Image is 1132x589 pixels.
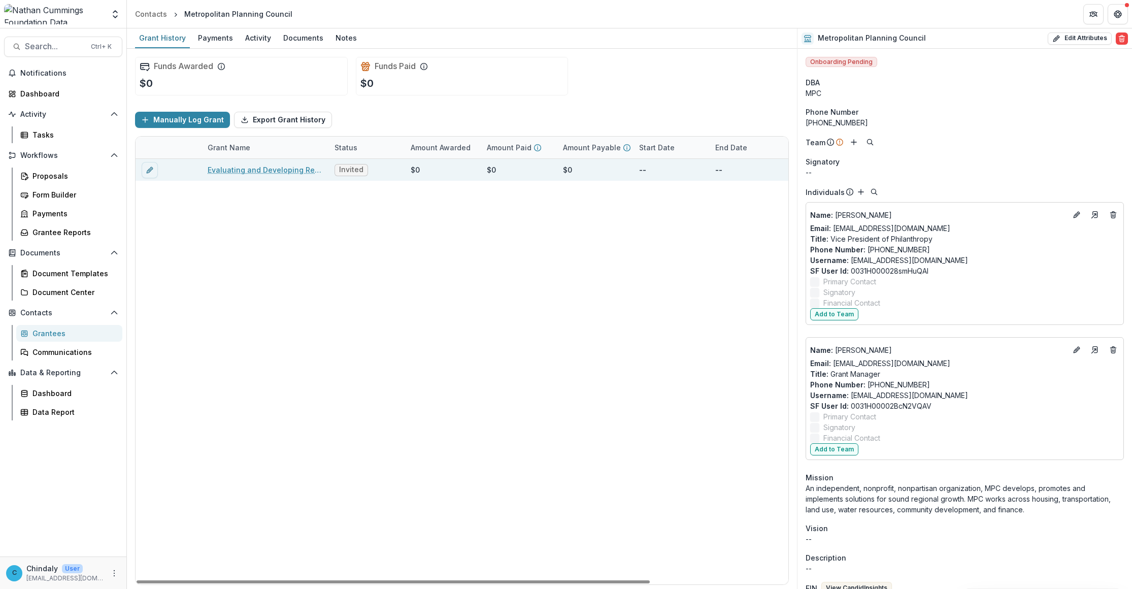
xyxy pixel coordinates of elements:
span: Email: [810,359,831,368]
span: Signatory [823,287,855,298]
p: -- [715,165,722,175]
span: SF User Id : [810,402,849,410]
span: Contacts [20,309,106,317]
a: Document Center [16,284,122,301]
button: Open Data & Reporting [4,365,122,381]
span: Signatory [823,422,855,433]
p: [PHONE_NUMBER] [810,379,1119,390]
span: Documents [20,249,106,257]
button: Deletes [1107,209,1119,221]
a: Go to contact [1087,207,1103,223]
div: Form Builder [32,189,114,200]
span: Name : [810,211,833,219]
p: Amount Payable [563,142,621,153]
p: -- [639,165,646,175]
div: $0 [487,165,496,175]
button: Manually Log Grant [135,112,230,128]
div: [PHONE_NUMBER] [806,117,1124,128]
div: Proposals [32,171,114,181]
span: Activity [20,110,106,119]
div: Amount Awarded [405,137,481,158]
span: Primary Contact [823,276,876,287]
a: Dashboard [4,85,122,102]
div: MPC [806,88,1124,99]
a: Documents [279,28,327,48]
span: Workflows [20,151,106,160]
div: $0 [563,165,572,175]
div: Contacts [135,9,167,19]
button: Search [868,186,880,198]
div: Tasks [32,129,114,140]
div: Document Templates [32,268,114,279]
a: Tasks [16,126,122,143]
img: Nathan Cummings Foundation Data Sandbox logo [4,4,104,24]
a: Contacts [131,7,171,21]
p: 0031H00002BcN2VQAV [810,401,1119,411]
button: Deletes [1107,344,1119,356]
button: Edit Attributes [1048,32,1112,45]
span: Title : [810,235,828,243]
span: Phone Number [806,107,858,117]
div: Amount Awarded [405,142,477,153]
div: Metropolitan Planning Council [184,9,292,19]
div: Data Report [32,407,114,417]
div: End Date [709,142,753,153]
a: Evaluating and Developing Recommendations to Reform Chicago?s Zoning and Land Use [208,165,322,175]
div: End Date [709,137,785,158]
span: Vision [806,523,828,534]
div: Start Date [633,137,709,158]
p: -- [806,563,1124,574]
p: [EMAIL_ADDRESS][DOMAIN_NAME] [810,255,1119,266]
span: Financial Contact [823,433,880,443]
p: Grant Manager [810,369,1119,379]
button: Add [848,136,860,148]
div: Amount Payable [557,137,633,158]
div: Chindaly [12,570,17,576]
div: Amount Requested [785,137,887,158]
button: Notifications [4,65,122,81]
a: Form Builder [16,186,122,203]
button: Open Workflows [4,147,122,163]
div: Grant Name [202,137,328,158]
span: DBA [806,77,820,88]
div: Documents [279,30,327,45]
div: Activity [241,30,275,45]
a: Email: [EMAIL_ADDRESS][DOMAIN_NAME] [810,223,950,234]
nav: breadcrumb [131,7,296,21]
span: Username : [810,256,849,265]
div: Amount Paid [481,137,557,158]
button: Open Activity [4,106,122,122]
button: Edit [1071,344,1083,356]
p: [PHONE_NUMBER] [810,244,1119,255]
span: Financial Contact [823,298,880,308]
button: Add to Team [810,308,858,320]
a: Name: [PERSON_NAME] [810,210,1067,220]
div: Amount Requested [785,142,865,153]
button: Open Documents [4,245,122,261]
p: [EMAIL_ADDRESS][DOMAIN_NAME] [26,574,104,583]
div: Document Center [32,287,114,298]
p: An independent, nonprofit, nonpartisan organization, MPC develops, promotes and implements soluti... [806,483,1124,515]
button: Edit [1071,209,1083,221]
a: Activity [241,28,275,48]
div: Status [328,137,405,158]
div: -- [806,167,1124,178]
button: Search [864,136,876,148]
p: [PERSON_NAME] [810,345,1067,355]
span: Email: [810,224,831,233]
div: Communications [32,347,114,357]
div: Payments [194,30,237,45]
span: Name : [810,346,833,354]
span: Onboarding Pending [806,57,877,67]
p: Amount Paid [487,142,531,153]
button: Open entity switcher [108,4,122,24]
a: Document Templates [16,265,122,282]
button: Open Contacts [4,305,122,321]
div: Payments [32,208,114,219]
a: Data Report [16,404,122,420]
p: $0 [360,76,374,91]
p: Vice President of Philanthropy [810,234,1119,244]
